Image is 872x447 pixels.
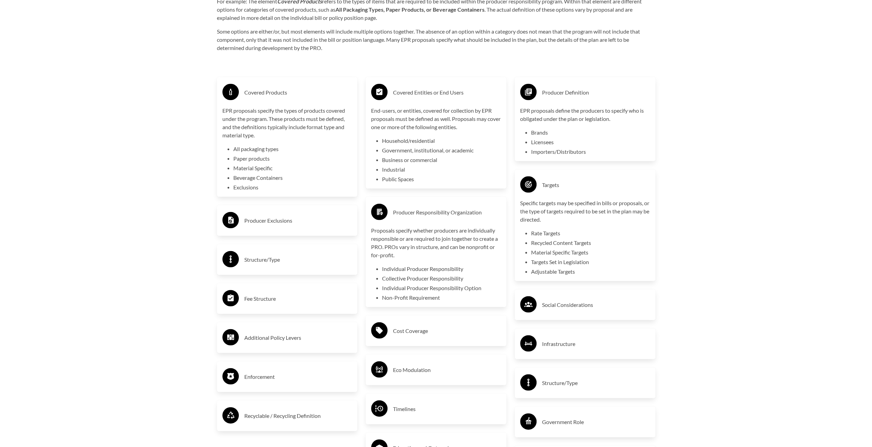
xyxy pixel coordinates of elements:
[531,138,650,146] li: Licensees
[244,87,352,98] h3: Covered Products
[217,27,655,52] p: Some options are either/or, but most elements will include multiple options together. The absence...
[382,165,501,173] li: Industrial
[244,254,352,265] h3: Structure/Type
[382,175,501,183] li: Public Spaces
[393,207,501,218] h3: Producer Responsibility Organization
[393,87,501,98] h3: Covered Entities or End Users
[244,410,352,421] h3: Recyclable / Recycling Definition
[531,147,650,156] li: Importers/Distributors
[371,226,501,259] p: Proposals specify whether producers are individually responsible or are required to join together...
[382,156,501,164] li: Business or commercial
[520,106,650,123] p: EPR proposals define the producers to specify who is obligated under the plan or legislation.
[393,364,501,375] h3: Eco Modulation
[244,332,352,343] h3: Additional Policy Levers
[531,229,650,237] li: Rate Targets
[531,267,650,275] li: Adjustable Targets
[393,403,501,414] h3: Timelines
[222,106,352,139] p: EPR proposals specify the types of products covered under the program. These products must be def...
[382,284,501,292] li: Individual Producer Responsibility Option
[531,258,650,266] li: Targets Set in Legislation
[542,179,650,190] h3: Targets
[233,145,352,153] li: All packaging types
[542,338,650,349] h3: Infrastructure
[233,183,352,191] li: Exclusions
[335,6,484,13] strong: All Packaging Types, Paper Products, or Beverage Containers
[233,154,352,162] li: Paper products
[382,146,501,154] li: Government, institutional, or academic
[233,173,352,182] li: Beverage Containers
[382,136,501,145] li: Household/residential
[244,215,352,226] h3: Producer Exclusions
[233,164,352,172] li: Material Specific
[542,87,650,98] h3: Producer Definition
[382,264,501,273] li: Individual Producer Responsibility
[382,274,501,282] li: Collective Producer Responsibility
[542,299,650,310] h3: Social Considerations
[244,293,352,304] h3: Fee Structure
[531,238,650,247] li: Recycled Content Targets
[244,371,352,382] h3: Enforcement
[371,106,501,131] p: End-users, or entities, covered for collection by EPR proposals must be defined as well. Proposal...
[531,128,650,136] li: Brands
[393,325,501,336] h3: Cost Coverage
[542,416,650,427] h3: Government Role
[531,248,650,256] li: Material Specific Targets
[520,199,650,223] p: Specific targets may be specified in bills or proposals, or the type of targets required to be se...
[542,377,650,388] h3: Structure/Type
[382,293,501,301] li: Non-Profit Requirement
